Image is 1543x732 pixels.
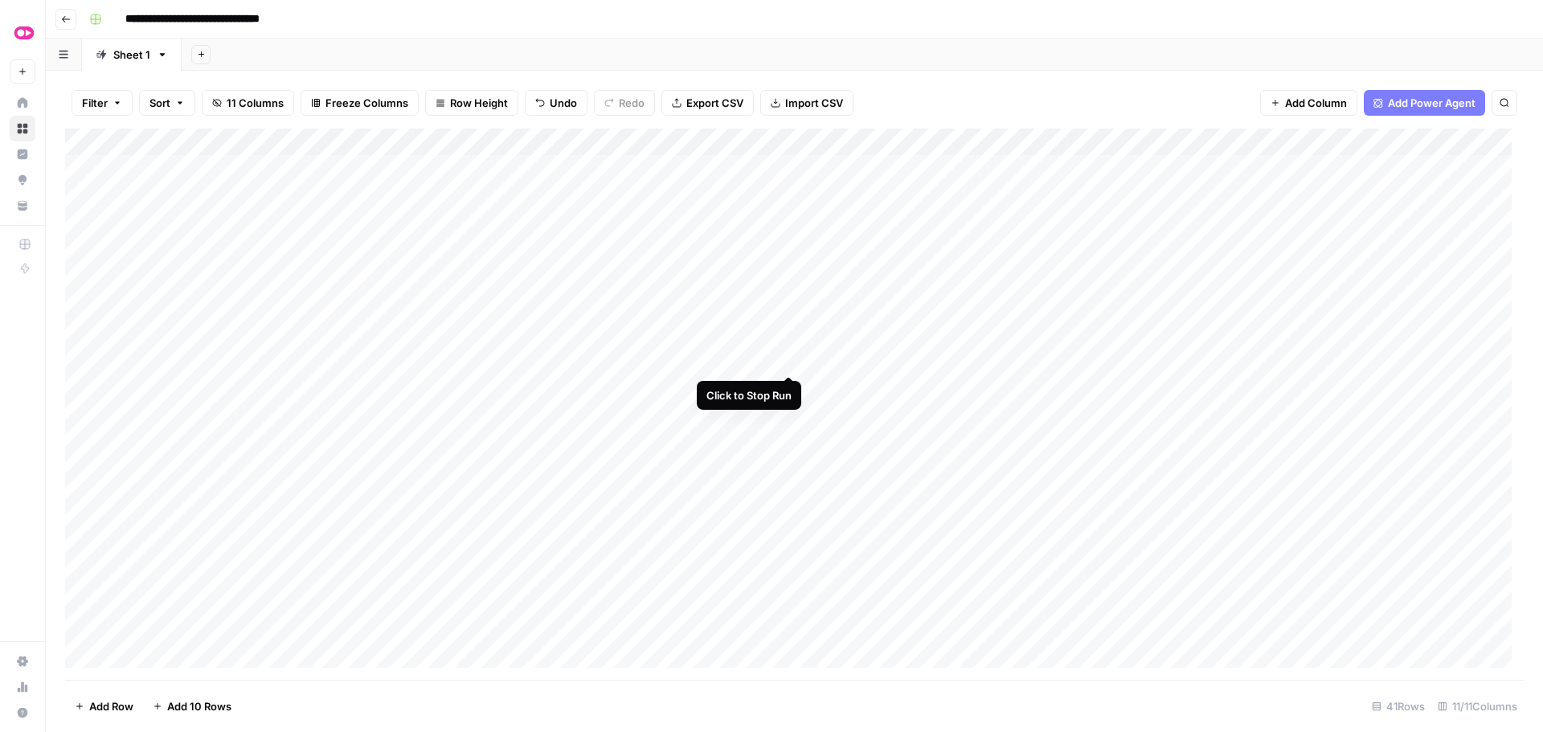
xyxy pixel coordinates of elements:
button: Freeze Columns [301,90,419,116]
button: Redo [594,90,655,116]
span: 11 Columns [227,95,284,111]
a: Insights [10,141,35,167]
button: Undo [525,90,587,116]
a: Sheet 1 [82,39,182,71]
span: Add Row [89,698,133,714]
span: Add 10 Rows [167,698,231,714]
button: Workspace: Tavus Superiority [10,13,35,53]
a: Home [10,90,35,116]
button: Help + Support [10,700,35,726]
div: 11/11 Columns [1431,693,1524,719]
span: Export CSV [686,95,743,111]
span: Row Height [450,95,508,111]
a: Usage [10,674,35,700]
a: Settings [10,648,35,674]
button: Add Power Agent [1364,90,1485,116]
a: Your Data [10,193,35,219]
a: Opportunities [10,167,35,193]
button: Add 10 Rows [143,693,241,719]
span: Import CSV [785,95,843,111]
div: 41 Rows [1365,693,1431,719]
span: Redo [619,95,645,111]
div: Sheet 1 [113,47,150,63]
span: Filter [82,95,108,111]
img: Tavus Superiority Logo [10,18,39,47]
button: Row Height [425,90,518,116]
button: Export CSV [661,90,754,116]
span: Add Column [1285,95,1347,111]
span: Add Power Agent [1388,95,1475,111]
span: Freeze Columns [325,95,408,111]
button: Add Row [65,693,143,719]
button: Import CSV [760,90,853,116]
button: Filter [72,90,133,116]
a: Browse [10,116,35,141]
div: Click to Stop Run [706,387,792,403]
button: Sort [139,90,195,116]
span: Sort [149,95,170,111]
button: Add Column [1260,90,1357,116]
span: Undo [550,95,577,111]
button: 11 Columns [202,90,294,116]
